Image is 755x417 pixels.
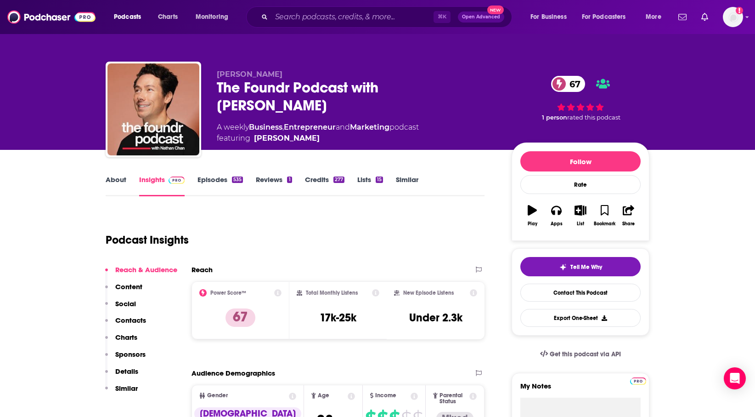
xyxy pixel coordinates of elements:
button: Export One-Sheet [520,309,641,327]
p: Content [115,282,142,291]
h2: Total Monthly Listens [306,290,358,296]
a: Show notifications dropdown [675,9,690,25]
input: Search podcasts, credits, & more... [271,10,434,24]
button: Reach & Audience [105,265,177,282]
span: Parental Status [439,393,468,405]
img: tell me why sparkle [559,263,567,271]
p: Sponsors [115,350,146,359]
img: The Foundr Podcast with Nathan Chan [107,63,199,155]
a: Similar [396,175,418,196]
button: tell me why sparkleTell Me Why [520,257,641,276]
h2: New Episode Listens [403,290,454,296]
button: Apps [544,199,568,232]
p: 67 [225,308,255,327]
a: Show notifications dropdown [698,9,712,25]
p: Reach & Audience [115,265,177,274]
span: For Business [530,11,567,23]
button: Bookmark [592,199,616,232]
div: List [577,221,584,227]
div: Apps [551,221,563,227]
button: open menu [524,10,578,24]
div: Share [622,221,635,227]
span: Monitoring [196,11,228,23]
p: Similar [115,384,138,393]
a: Lists15 [357,175,383,196]
div: A weekly podcast [217,122,419,144]
span: rated this podcast [567,114,620,121]
button: Play [520,199,544,232]
span: 1 person [542,114,567,121]
p: Details [115,367,138,376]
h2: Audience Demographics [192,369,275,377]
h2: Reach [192,265,213,274]
a: Entrepreneur [284,123,336,131]
a: Get this podcast via API [533,343,628,366]
span: [PERSON_NAME] [217,70,282,79]
img: User Profile [723,7,743,27]
span: Tell Me Why [570,263,602,271]
span: 67 [560,76,585,92]
div: 1 [287,177,292,183]
button: open menu [189,10,240,24]
button: Sponsors [105,350,146,367]
button: List [569,199,592,232]
button: Share [617,199,641,232]
span: For Podcasters [582,11,626,23]
button: Charts [105,333,137,350]
a: Business [249,123,282,131]
a: 67 [551,76,585,92]
div: 15 [376,177,383,183]
button: Follow [520,151,641,171]
div: Open Intercom Messenger [724,367,746,389]
a: Nathan Chan [254,133,320,144]
h3: 17k-25k [320,311,356,325]
span: Charts [158,11,178,23]
div: Play [528,221,537,227]
label: My Notes [520,382,641,398]
a: Contact This Podcast [520,284,641,302]
img: Podchaser Pro [630,377,646,385]
a: Marketing [350,123,389,131]
a: Episodes535 [197,175,243,196]
span: Income [375,393,396,399]
div: Search podcasts, credits, & more... [255,6,521,28]
p: Charts [115,333,137,342]
p: Social [115,299,136,308]
div: 535 [232,177,243,183]
span: Get this podcast via API [550,350,621,358]
img: Podchaser Pro [169,177,185,184]
h1: Podcast Insights [106,233,189,247]
button: Social [105,299,136,316]
span: , [282,123,284,131]
div: 277 [333,177,344,183]
h2: Power Score™ [210,290,246,296]
a: Reviews1 [256,175,292,196]
a: Charts [152,10,183,24]
button: Open AdvancedNew [458,11,504,23]
span: featuring [217,133,419,144]
button: Content [105,282,142,299]
span: Logged in as patiencebaldacci [723,7,743,27]
span: and [336,123,350,131]
h3: Under 2.3k [409,311,462,325]
button: open menu [639,10,673,24]
span: New [487,6,504,14]
div: Bookmark [594,221,615,227]
span: Open Advanced [462,15,500,19]
a: About [106,175,126,196]
img: Podchaser - Follow, Share and Rate Podcasts [7,8,96,26]
a: Credits277 [305,175,344,196]
span: More [646,11,661,23]
button: Show profile menu [723,7,743,27]
a: InsightsPodchaser Pro [139,175,185,196]
button: open menu [107,10,153,24]
div: 67 1 personrated this podcast [512,70,649,127]
span: Podcasts [114,11,141,23]
a: Pro website [630,376,646,385]
button: Contacts [105,316,146,333]
button: Similar [105,384,138,401]
button: Details [105,367,138,384]
div: Rate [520,175,641,194]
